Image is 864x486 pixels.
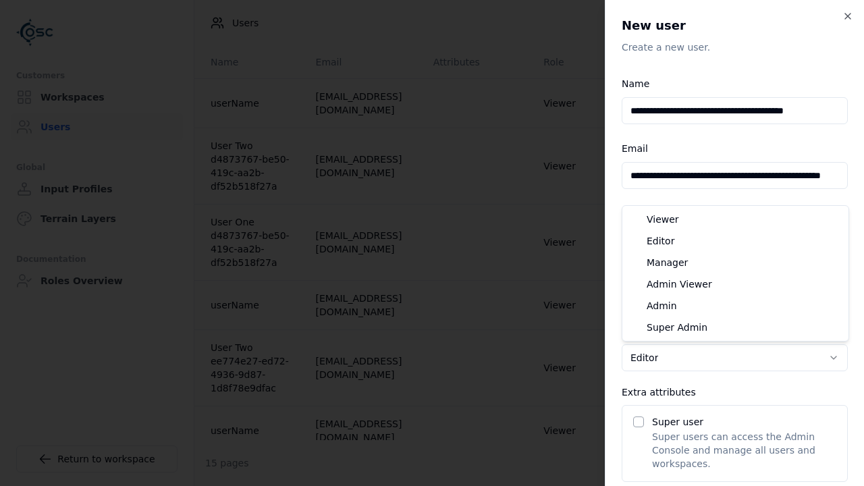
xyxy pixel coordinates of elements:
label: Name [622,78,649,89]
span: Viewer [647,213,679,226]
label: Email [622,143,648,154]
span: Editor [647,234,674,248]
span: Admin Viewer [647,277,712,291]
span: Admin [647,299,677,313]
span: Manager [647,256,688,269]
p: Super users can access the Admin Console and manage all users and workspaces. [652,430,836,470]
span: Super Admin [647,321,707,334]
h2: New user [622,16,848,35]
p: Create a new user. [622,40,848,54]
label: Super user [652,416,703,427]
div: Extra attributes [622,387,848,397]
